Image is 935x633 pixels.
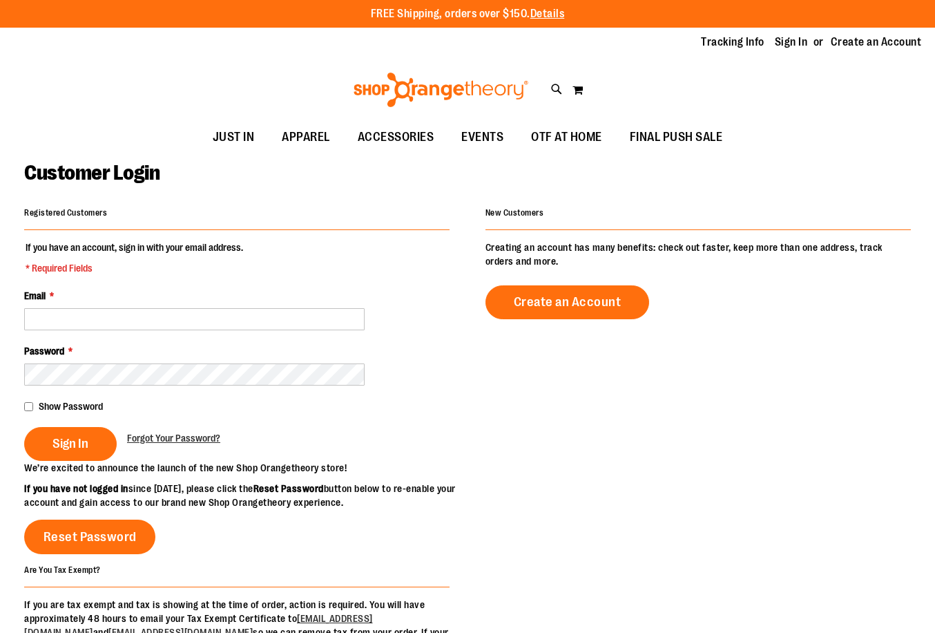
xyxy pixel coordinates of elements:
[52,436,88,451] span: Sign In
[24,427,117,461] button: Sign In
[24,240,244,275] legend: If you have an account, sign in with your email address.
[630,122,723,153] span: FINAL PUSH SALE
[514,294,621,310] span: Create an Account
[24,208,107,218] strong: Registered Customers
[461,122,503,153] span: EVENTS
[485,208,544,218] strong: New Customers
[24,161,160,185] span: Customer Login
[351,73,530,107] img: Shop Orangetheory
[24,461,467,475] p: We’re excited to announce the launch of the new Shop Orangetheory store!
[39,401,103,412] span: Show Password
[282,122,330,153] span: APPAREL
[358,122,434,153] span: ACCESSORIES
[253,483,324,494] strong: Reset Password
[44,529,137,545] span: Reset Password
[213,122,255,153] span: JUST IN
[24,346,64,357] span: Password
[775,35,808,50] a: Sign In
[24,483,128,494] strong: If you have not logged in
[531,122,602,153] span: OTF AT HOME
[24,520,155,554] a: Reset Password
[24,565,101,574] strong: Are You Tax Exempt?
[831,35,922,50] a: Create an Account
[701,35,764,50] a: Tracking Info
[24,482,467,509] p: since [DATE], please click the button below to re-enable your account and gain access to our bran...
[127,433,220,444] span: Forgot Your Password?
[127,431,220,445] a: Forgot Your Password?
[485,285,650,319] a: Create an Account
[26,261,243,275] span: * Required Fields
[485,240,911,268] p: Creating an account has many benefits: check out faster, keep more than one address, track orders...
[530,8,565,20] a: Details
[371,6,565,22] p: FREE Shipping, orders over $150.
[24,290,46,301] span: Email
